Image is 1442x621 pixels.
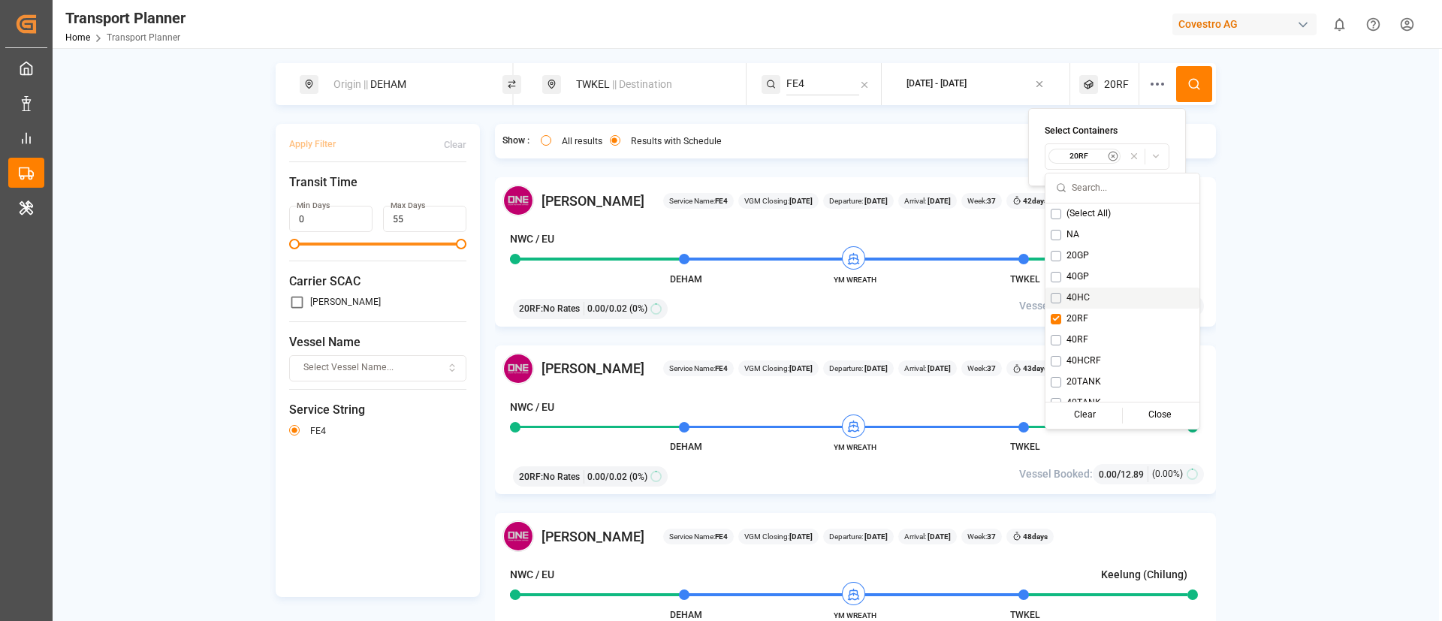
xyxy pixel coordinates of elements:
span: [PERSON_NAME] [542,358,644,378]
button: 20RF [1045,143,1169,170]
span: Show : [502,134,529,148]
div: TWKEL [567,71,729,98]
b: FE4 [715,532,728,541]
img: Carrier [502,353,534,384]
b: [DATE] [789,197,813,205]
span: 20RF [1066,312,1088,326]
span: YM WREATH [814,610,897,621]
span: Arrival: [904,531,951,542]
span: (Select All) [1066,207,1111,221]
span: Transit Time [289,173,466,191]
span: NA [1066,228,1079,242]
span: Week: [967,195,996,206]
span: DEHAM [670,274,702,285]
span: (0%) [629,302,647,315]
span: 12.89 [1121,469,1144,480]
div: Transport Planner [65,7,186,29]
span: Service String [289,401,466,419]
label: Results with Schedule [631,137,722,146]
span: YM WREATH [814,442,897,453]
span: || Destination [612,78,672,90]
span: 40GP [1066,270,1089,284]
span: Week: [967,531,996,542]
span: [PERSON_NAME] [542,526,644,547]
h4: NWC / EU [510,567,554,583]
b: FE4 [715,197,728,205]
label: Min Days [297,200,330,211]
b: 37 [987,197,996,205]
span: 20RF : [519,470,543,484]
b: FE4 [715,364,728,372]
input: Search... [1072,173,1189,203]
b: 37 [987,364,996,372]
div: Suggestions [1045,203,1199,429]
span: Service Name: [669,363,728,374]
label: [PERSON_NAME] [310,297,381,306]
b: 37 [987,532,996,541]
span: 0.00 / 0.02 [587,302,627,315]
button: [DATE] - [DATE] [891,70,1061,99]
span: 0.00 / 0.02 [587,470,627,484]
b: [DATE] [926,532,951,541]
div: DEHAM [324,71,487,98]
b: [DATE] [863,197,888,205]
span: VGM Closing: [744,531,813,542]
button: Covestro AG [1172,10,1323,38]
span: Arrival: [904,363,951,374]
span: Departure: [829,531,888,542]
b: [DATE] [789,532,813,541]
span: 0.00 [1099,469,1117,480]
div: Clear [444,138,466,152]
span: TWKEL [1010,442,1040,452]
img: Carrier [502,185,534,216]
b: 48 days [1023,532,1048,541]
span: Carrier SCAC [289,273,466,291]
div: Clear [1048,405,1123,426]
label: Max Days [391,200,425,211]
h4: NWC / EU [510,231,554,247]
b: [DATE] [926,364,951,372]
span: Vessel Booked: [1019,298,1093,314]
button: Clear [444,131,466,158]
span: VGM Closing: [744,363,813,374]
span: DEHAM [670,442,702,452]
h4: Select Containers [1045,125,1169,138]
a: Home [65,32,90,43]
span: No Rates [543,302,580,315]
img: Carrier [502,520,534,552]
small: 20RF [1053,151,1106,161]
span: Departure: [829,195,888,206]
span: Arrival: [904,195,951,206]
span: Departure: [829,363,888,374]
h4: NWC / EU [510,399,554,415]
div: / [1099,466,1148,482]
span: 40HC [1066,291,1090,305]
label: FE4 [310,427,326,436]
span: Service Name: [669,531,728,542]
b: [DATE] [863,532,888,541]
span: 40HCRF [1066,354,1101,368]
span: Origin || [333,78,368,90]
div: Covestro AG [1172,14,1317,35]
b: 43 days [1023,364,1048,372]
span: Service Name: [669,195,728,206]
span: (0%) [629,470,647,484]
span: Minimum [289,239,300,249]
b: [DATE] [926,197,951,205]
input: Search Service String [786,73,859,95]
span: Maximum [456,239,466,249]
span: (0.00%) [1152,467,1183,481]
div: Close [1123,405,1197,426]
span: TWKEL [1010,274,1040,285]
b: 42 days [1023,197,1048,205]
span: DEHAM [670,610,702,620]
span: 40TANK [1066,396,1101,410]
span: 20RF [1104,77,1129,92]
button: show 0 new notifications [1323,8,1356,41]
span: Week: [967,363,996,374]
span: TWKEL [1010,610,1040,620]
span: YM WREATH [814,274,897,285]
span: 20RF : [519,302,543,315]
span: Select Vessel Name... [303,361,394,375]
b: [DATE] [863,364,888,372]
